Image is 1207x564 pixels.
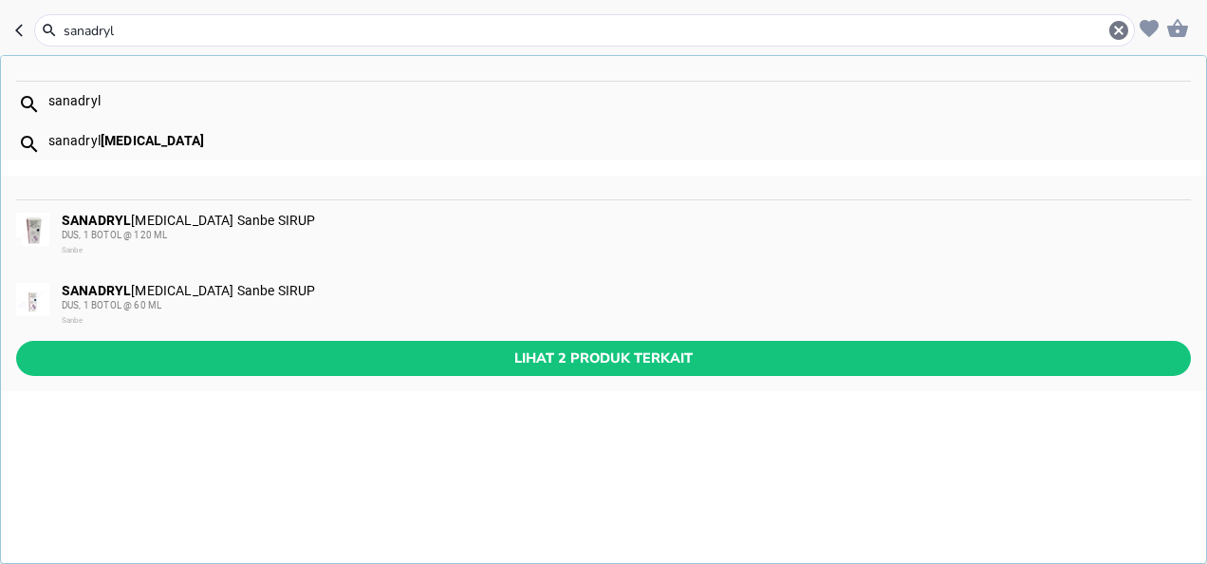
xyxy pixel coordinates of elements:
[62,283,131,298] b: SANADRYL
[62,246,83,254] span: Sanbe
[48,93,1190,108] div: sanadryl
[62,316,83,325] span: Sanbe
[62,300,161,310] span: DUS, 1 BOTOL @ 60 ML
[16,341,1191,376] button: Lihat 2 produk terkait
[48,133,1190,148] div: sanadryl
[31,347,1176,370] span: Lihat 2 produk terkait
[62,213,131,228] b: SANADRYL
[62,21,1107,41] input: Cari 4000+ produk di sini
[62,230,167,240] span: DUS, 1 BOTOL @ 120 ML
[62,283,1189,329] div: [MEDICAL_DATA] Sanbe SIRUP
[101,133,204,148] b: [MEDICAL_DATA]
[62,213,1189,258] div: [MEDICAL_DATA] Sanbe SIRUP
